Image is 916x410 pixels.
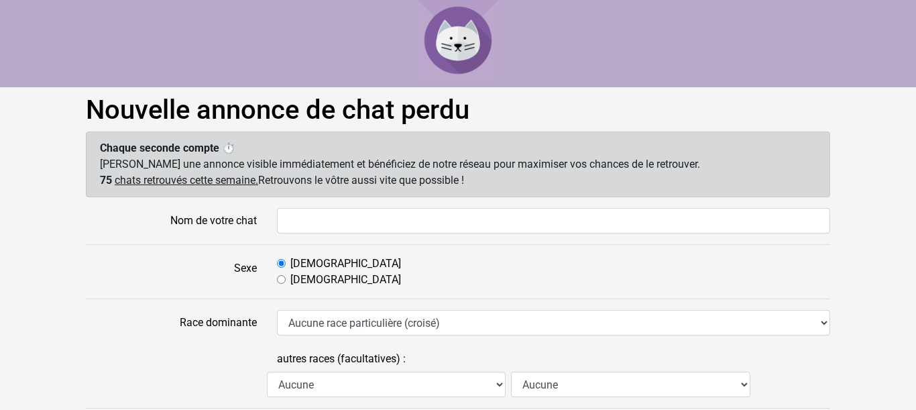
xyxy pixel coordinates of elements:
label: [DEMOGRAPHIC_DATA] [290,256,401,272]
input: [DEMOGRAPHIC_DATA] [277,259,286,268]
label: [DEMOGRAPHIC_DATA] [290,272,401,288]
span: 75 [100,174,112,187]
label: Race dominante [76,310,267,336]
div: [PERSON_NAME] une annonce visible immédiatement et bénéficiez de notre réseau pour maximiser vos ... [86,132,830,197]
strong: Chaque seconde compte ⏱️ [100,142,235,154]
label: Sexe [76,256,267,288]
label: Nom de votre chat [76,208,267,234]
u: chats retrouvés cette semaine. [115,174,258,187]
label: autres races (facultatives) : [277,346,406,372]
input: [DEMOGRAPHIC_DATA] [277,275,286,284]
h1: Nouvelle annonce de chat perdu [86,94,830,126]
